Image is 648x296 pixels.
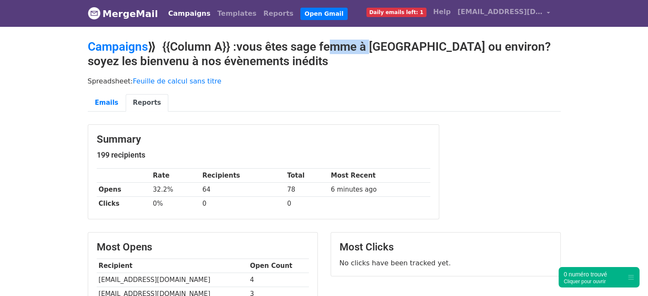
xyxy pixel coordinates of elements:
iframe: Chat Widget [605,255,648,296]
a: Campaigns [165,5,214,22]
a: Reports [126,94,168,112]
h5: 199 recipients [97,150,430,160]
p: Spreadsheet: [88,77,561,86]
a: Feuille de calcul sans titre [133,77,222,85]
th: Recipient [97,259,248,273]
a: Open Gmail [300,8,348,20]
h2: ⟫ {{Column A}} :vous êtes sage femme à [GEOGRAPHIC_DATA] ou environ? soyez les bienvenu à nos évè... [88,40,561,68]
td: 0 [285,197,329,211]
th: Rate [151,169,200,183]
a: MergeMail [88,5,158,23]
div: Widget de chat [605,255,648,296]
th: Most Recent [329,169,430,183]
h3: Summary [97,133,430,146]
p: No clicks have been tracked yet. [340,259,552,267]
span: [EMAIL_ADDRESS][DOMAIN_NAME] [458,7,543,17]
span: Daily emails left: 1 [366,8,426,17]
th: Open Count [248,259,309,273]
h3: Most Clicks [340,241,552,253]
a: Emails [88,94,126,112]
a: Templates [214,5,260,22]
td: 0% [151,197,200,211]
a: Daily emails left: 1 [363,3,430,20]
a: Campaigns [88,40,148,54]
h3: Most Opens [97,241,309,253]
td: 4 [248,273,309,287]
th: Recipients [200,169,285,183]
a: Help [430,3,454,20]
td: 64 [200,183,285,197]
th: Total [285,169,329,183]
td: 6 minutes ago [329,183,430,197]
th: Clicks [97,197,151,211]
th: Opens [97,183,151,197]
td: 32.2% [151,183,200,197]
img: MergeMail logo [88,7,101,20]
td: 0 [200,197,285,211]
td: [EMAIL_ADDRESS][DOMAIN_NAME] [97,273,248,287]
a: Reports [260,5,297,22]
td: 78 [285,183,329,197]
a: [EMAIL_ADDRESS][DOMAIN_NAME] [454,3,554,23]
